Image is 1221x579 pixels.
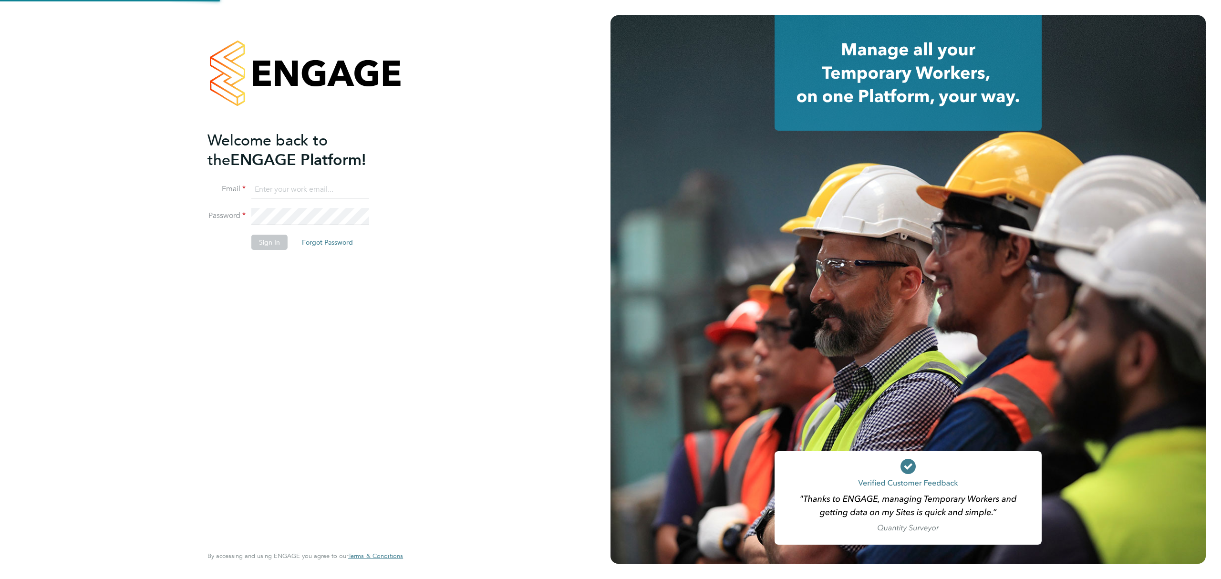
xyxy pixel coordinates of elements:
[251,181,369,198] input: Enter your work email...
[348,552,403,560] a: Terms & Conditions
[207,552,403,560] span: By accessing and using ENGAGE you agree to our
[348,552,403,560] span: Terms & Conditions
[207,211,246,221] label: Password
[207,131,393,170] h2: ENGAGE Platform!
[294,235,361,250] button: Forgot Password
[207,131,328,169] span: Welcome back to the
[251,235,288,250] button: Sign In
[207,184,246,194] label: Email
